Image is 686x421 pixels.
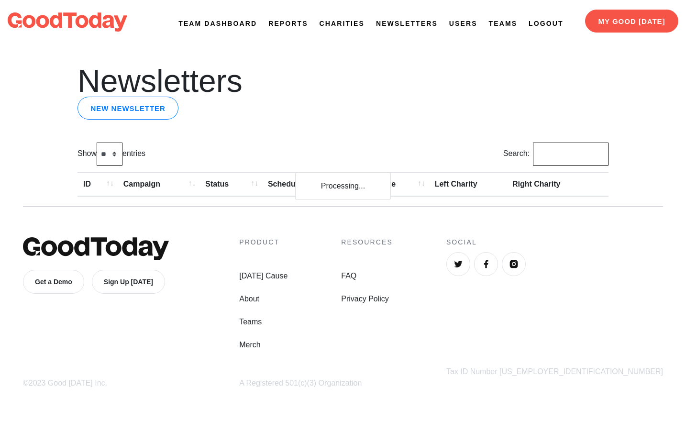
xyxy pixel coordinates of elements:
[503,143,609,166] label: Search:
[446,252,470,276] a: Twitter
[239,293,288,305] a: About
[239,237,288,247] h4: Product
[23,377,239,389] div: ©2023 Good [DATE] Inc.
[118,172,200,197] th: Campaign
[77,143,145,166] label: Show entries
[239,270,288,282] a: [DATE] Cause
[295,172,391,200] div: Processing...
[239,339,288,351] a: Merch
[507,172,592,197] th: Right Charity
[77,97,178,120] a: New newsletter
[23,237,169,260] img: GoodToday
[77,65,609,97] h1: Newsletters
[341,237,393,247] h4: Resources
[481,259,491,269] img: Facebook
[97,143,122,166] select: Showentries
[446,366,663,377] div: Tax ID Number [US_EMPLOYER_IDENTIFICATION_NUMBER]
[92,270,165,294] a: Sign Up [DATE]
[341,293,393,305] a: Privacy Policy
[502,252,526,276] a: Instagram
[529,19,563,29] a: Logout
[474,252,498,276] a: Facebook
[8,12,127,32] img: logo-dark-da6b47b19159aada33782b937e4e11ca563a98e0ec6b0b8896e274de7198bfd4.svg
[320,19,365,29] a: Charities
[23,270,84,294] a: Get a Demo
[454,259,463,269] img: Twitter
[178,19,257,29] a: Team Dashboard
[239,316,288,328] a: Teams
[446,237,663,247] h4: Social
[77,172,118,197] th: ID
[533,143,609,166] input: Search:
[585,10,678,33] a: My Good [DATE]
[268,19,308,29] a: Reports
[376,19,438,29] a: Newsletters
[449,19,477,29] a: Users
[489,19,518,29] a: Teams
[367,172,429,197] th: Cause
[239,377,446,389] div: A Registered 501(c)(3) Organization
[341,270,393,282] a: FAQ
[429,172,507,197] th: Left Charity
[262,172,367,197] th: Scheduled For
[199,172,262,197] th: Status
[509,259,519,269] img: Instagram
